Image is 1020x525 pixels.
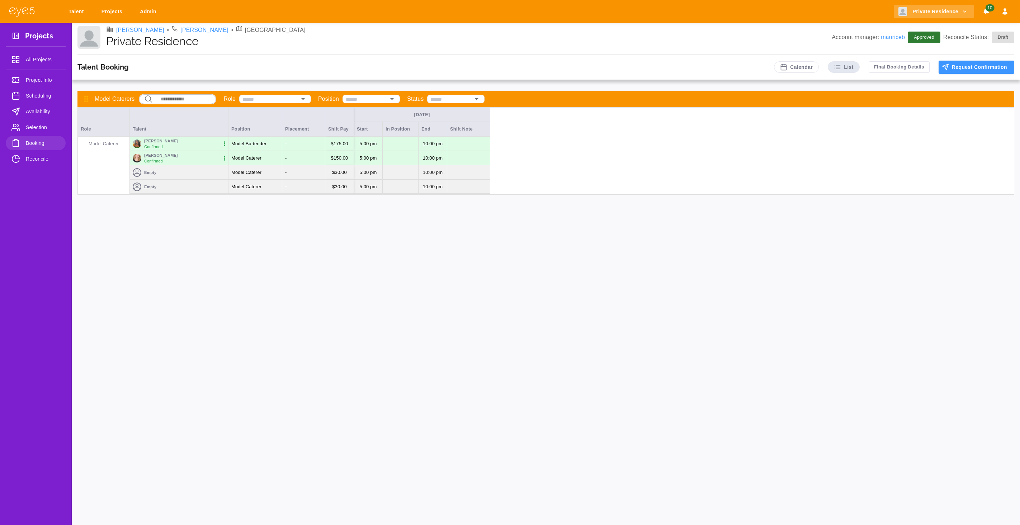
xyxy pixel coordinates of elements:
div: Position [228,108,282,136]
img: Client logo [898,7,907,16]
p: Reconcile Status: [943,32,1014,43]
span: Project Info [26,76,60,84]
p: Model Caterer [231,183,261,190]
span: Reconcile [26,155,60,163]
p: $ 30.00 [332,169,347,176]
img: 13965b60-f39d-11ee-9815-3f266e522641 [133,154,141,162]
p: Model Caterer [231,155,261,162]
p: - [285,140,287,147]
p: 10:00 PM [417,153,448,163]
p: 5:00 PM [354,168,382,177]
h3: Talent Booking [77,63,129,71]
p: - [285,183,287,190]
li: • [231,26,233,34]
a: Availability [6,104,66,119]
p: $ 30.00 [332,183,347,190]
span: Selection [26,123,60,132]
p: Empty [144,184,156,190]
a: Booking [6,136,66,150]
a: Project Info [6,73,66,87]
div: Role [78,108,130,136]
a: Projects [97,5,129,18]
a: mauriceb [881,34,905,40]
span: Draft [993,34,1012,41]
p: [GEOGRAPHIC_DATA] [245,26,306,34]
a: Scheduling [6,89,66,103]
span: 10 [985,4,994,11]
span: All Projects [26,55,60,64]
a: All Projects [6,52,66,67]
a: [PERSON_NAME] [116,26,164,34]
p: $ 150.00 [331,155,348,162]
p: Position [318,95,339,103]
button: Open [387,94,397,104]
p: 10:00 PM [417,182,448,191]
p: Confirmed [144,144,163,150]
button: Final Booking Details [869,61,930,73]
a: Reconcile [6,152,66,166]
h1: Private Residence [106,34,832,48]
p: 5:00 PM [354,139,382,148]
button: Calendar [774,61,819,73]
a: Talent [64,5,91,18]
span: Approved [910,34,939,41]
span: Availability [26,107,60,116]
img: eye5 [9,6,35,17]
a: Admin [135,5,164,18]
p: Role [223,95,236,103]
span: Scheduling [26,91,60,100]
p: [PERSON_NAME] [144,152,178,158]
button: List [828,61,860,73]
a: Selection [6,120,66,134]
h3: Projects [25,32,53,43]
div: End [419,122,447,136]
button: Notifications [980,5,993,18]
button: Private Residence [894,5,974,18]
button: Open [472,94,482,104]
a: [PERSON_NAME] [180,26,228,34]
p: Model Caterer [231,169,261,176]
p: 5:00 PM [354,153,382,163]
img: 63d9dcd0-f5fc-11ee-9815-3f266e522641 [133,139,141,148]
div: [DATE] [357,112,487,118]
p: - [285,155,287,162]
p: Confirmed [144,158,163,164]
p: Model Caterers [95,95,134,103]
p: Status [407,95,424,103]
p: Account manager: [832,33,905,42]
div: In Position [383,122,419,136]
div: Shift Pay [325,108,354,136]
p: 10:00 PM [417,139,448,148]
p: Model Bartender [231,140,266,147]
div: Placement [282,108,325,136]
p: Model Caterer [78,140,129,147]
p: Empty [144,169,156,175]
button: Request Confirmation [939,61,1014,74]
p: [PERSON_NAME] [144,138,178,144]
div: Shift Note [447,122,490,136]
p: - [285,169,287,176]
p: $ 175.00 [331,140,348,147]
div: Start [354,122,383,136]
span: Booking [26,139,60,147]
p: 10:00 PM [417,168,448,177]
img: Client logo [77,26,100,49]
p: 5:00 PM [354,182,382,191]
div: Talent [130,108,228,136]
button: Open [298,94,308,104]
li: • [167,26,169,34]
